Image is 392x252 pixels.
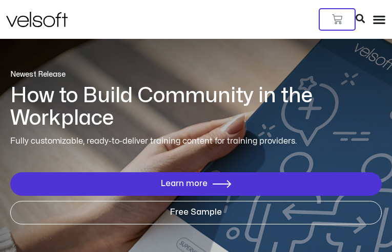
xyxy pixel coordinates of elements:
[6,12,68,27] img: Velsoft Training Materials
[10,201,382,224] a: Free Sample
[373,13,386,26] div: Menu Toggle
[10,172,382,196] a: Learn more
[161,179,208,189] span: Learn more
[10,70,382,80] p: Newest Release
[170,208,222,217] span: Free Sample
[10,135,382,148] p: Fully customizable, ready-to-deliver training content for training providers.
[10,85,382,130] h1: How to Build Community in the Workplace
